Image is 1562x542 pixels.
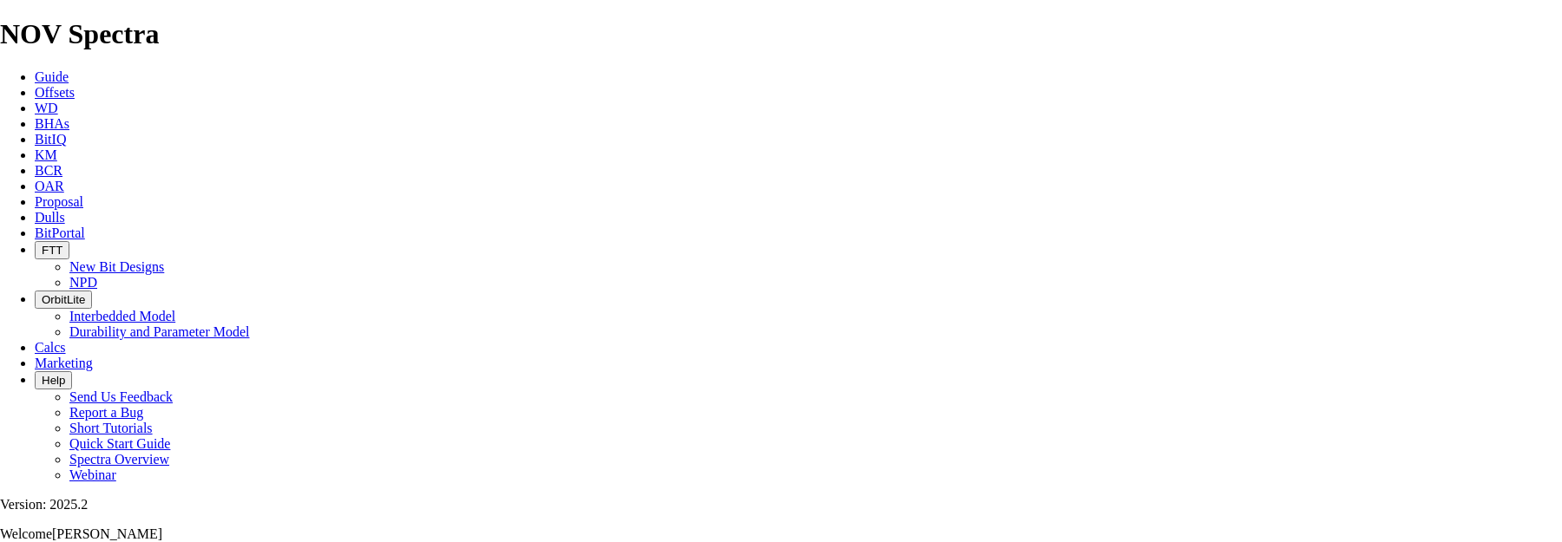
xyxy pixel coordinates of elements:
[69,275,97,290] a: NPD
[35,179,64,193] a: OAR
[52,526,162,541] span: [PERSON_NAME]
[42,244,62,257] span: FTT
[35,225,85,240] a: BitPortal
[35,194,83,209] a: Proposal
[35,69,69,84] a: Guide
[35,101,58,115] a: WD
[35,210,65,225] a: Dulls
[69,309,175,323] a: Interbedded Model
[35,85,75,100] a: Offsets
[35,291,92,309] button: OrbitLite
[69,421,153,435] a: Short Tutorials
[42,374,65,387] span: Help
[69,389,173,404] a: Send Us Feedback
[42,293,85,306] span: OrbitLite
[35,116,69,131] a: BHAs
[35,241,69,259] button: FTT
[69,405,143,420] a: Report a Bug
[69,452,169,467] a: Spectra Overview
[69,324,250,339] a: Durability and Parameter Model
[35,147,57,162] a: KM
[35,132,66,147] a: BitIQ
[35,340,66,355] a: Calcs
[69,467,116,482] a: Webinar
[35,163,62,178] a: BCR
[69,436,170,451] a: Quick Start Guide
[35,371,72,389] button: Help
[35,356,93,370] a: Marketing
[69,259,164,274] a: New Bit Designs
